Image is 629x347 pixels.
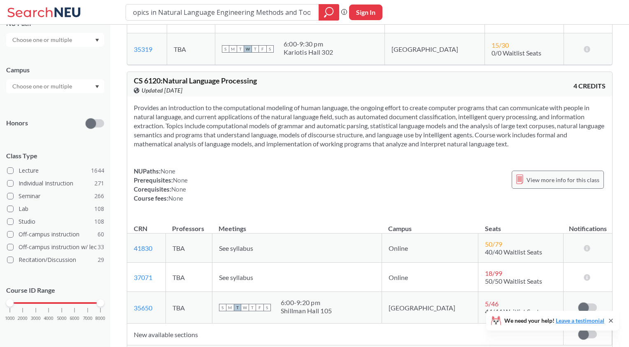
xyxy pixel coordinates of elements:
[94,179,104,188] span: 271
[219,304,226,311] span: S
[266,45,274,53] span: S
[492,41,509,49] span: 15 / 30
[142,86,182,95] span: Updated [DATE]
[94,217,104,226] span: 108
[212,216,382,234] th: Meetings
[382,234,478,263] td: Online
[6,151,104,160] span: Class Type
[6,118,28,128] p: Honors
[573,81,606,90] span: 4 CREDITS
[98,255,104,264] span: 29
[95,39,99,42] svg: Dropdown arrow
[91,166,104,175] span: 1644
[284,40,333,48] div: 6:00 - 9:30 pm
[229,45,237,53] span: M
[7,191,104,201] label: Seminar
[485,277,542,285] span: 50/50 Waitlist Seats
[57,316,67,321] span: 5000
[234,304,241,311] span: T
[226,304,234,311] span: M
[161,167,175,175] span: None
[134,103,606,148] section: Provides an introduction to the computational modeling of human language, the ongoing effort to c...
[127,324,564,345] td: New available sections
[281,298,332,307] div: 6:00 - 9:20 pm
[5,316,15,321] span: 1000
[504,318,604,324] span: We need your help!
[249,304,256,311] span: T
[319,4,339,21] div: magnifying glass
[7,216,104,227] label: Studio
[492,49,541,57] span: 0/0 Waitlist Seats
[134,273,152,281] a: 37071
[98,243,104,252] span: 33
[219,244,253,252] span: See syllabus
[252,45,259,53] span: T
[96,316,105,321] span: 8000
[485,248,542,256] span: 40/40 Waitlist Seats
[485,269,502,277] span: 18 / 99
[165,234,212,263] td: TBA
[7,204,104,214] label: Lab
[382,292,478,324] td: [GEOGRAPHIC_DATA]
[244,45,252,53] span: W
[44,316,54,321] span: 4000
[165,216,212,234] th: Professors
[167,33,215,65] td: TBA
[134,304,152,312] a: 35650
[382,263,478,292] td: Online
[98,230,104,239] span: 60
[241,304,249,311] span: W
[237,45,244,53] span: T
[256,304,263,311] span: F
[173,176,188,184] span: None
[8,81,77,91] input: Choose one or multiple
[556,317,604,324] a: Leave a testimonial
[7,229,104,240] label: Off-campus instruction
[132,5,313,19] input: Class, professor, course number, "phrase"
[324,7,334,18] svg: magnifying glass
[259,45,266,53] span: F
[485,308,542,315] span: 44/44 Waitlist Seats
[171,185,186,193] span: None
[94,192,104,201] span: 266
[526,175,599,185] span: View more info for this class
[134,45,152,53] a: 35319
[564,216,612,234] th: Notifications
[7,165,104,176] label: Lecture
[134,76,257,85] span: CS 6120 : Natural Language Processing
[165,263,212,292] td: TBA
[94,204,104,213] span: 108
[134,167,188,203] div: NUPaths: Prerequisites: Corequisites: Course fees:
[281,307,332,315] div: Shillman Hall 105
[485,300,499,308] span: 5 / 46
[222,45,229,53] span: S
[6,79,104,93] div: Dropdown arrow
[6,65,104,74] div: Campus
[6,33,104,47] div: Dropdown arrow
[165,292,212,324] td: TBA
[349,5,382,20] button: Sign In
[134,244,152,252] a: 41830
[263,304,271,311] span: S
[219,273,253,281] span: See syllabus
[485,240,502,248] span: 50 / 79
[31,316,41,321] span: 3000
[6,286,104,295] p: Course ID Range
[168,194,183,202] span: None
[7,254,104,265] label: Recitation/Discussion
[8,35,77,45] input: Choose one or multiple
[95,85,99,88] svg: Dropdown arrow
[478,216,564,234] th: Seats
[70,316,79,321] span: 6000
[284,48,333,56] div: Kariotis Hall 302
[385,33,485,65] td: [GEOGRAPHIC_DATA]
[18,316,28,321] span: 2000
[7,242,104,252] label: Off-campus instruction w/ lec
[83,316,93,321] span: 7000
[382,216,478,234] th: Campus
[134,224,147,233] div: CRN
[7,178,104,189] label: Individual Instruction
